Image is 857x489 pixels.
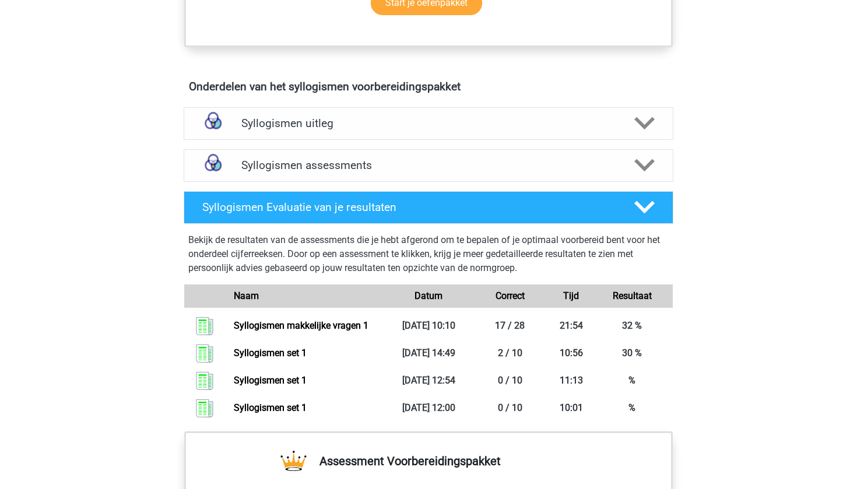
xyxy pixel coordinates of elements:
[179,191,678,224] a: Syllogismen Evaluatie van je resultaten
[388,289,469,303] div: Datum
[202,200,616,214] h4: Syllogismen Evaluatie van je resultaten
[234,402,307,413] a: Syllogismen set 1
[591,289,673,303] div: Resultaat
[225,289,388,303] div: Naam
[179,149,678,182] a: assessments Syllogismen assessments
[189,80,668,93] h4: Onderdelen van het syllogismen voorbereidingspakket
[551,289,592,303] div: Tijd
[234,347,307,358] a: Syllogismen set 1
[198,108,228,138] img: syllogismen uitleg
[198,150,228,180] img: syllogismen assessments
[179,107,678,140] a: uitleg Syllogismen uitleg
[234,375,307,386] a: Syllogismen set 1
[234,320,368,331] a: Syllogismen makkelijke vragen 1
[241,117,616,130] h4: Syllogismen uitleg
[188,233,669,275] p: Bekijk de resultaten van de assessments die je hebt afgerond om te bepalen of je optimaal voorber...
[469,289,551,303] div: Correct
[241,159,616,172] h4: Syllogismen assessments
